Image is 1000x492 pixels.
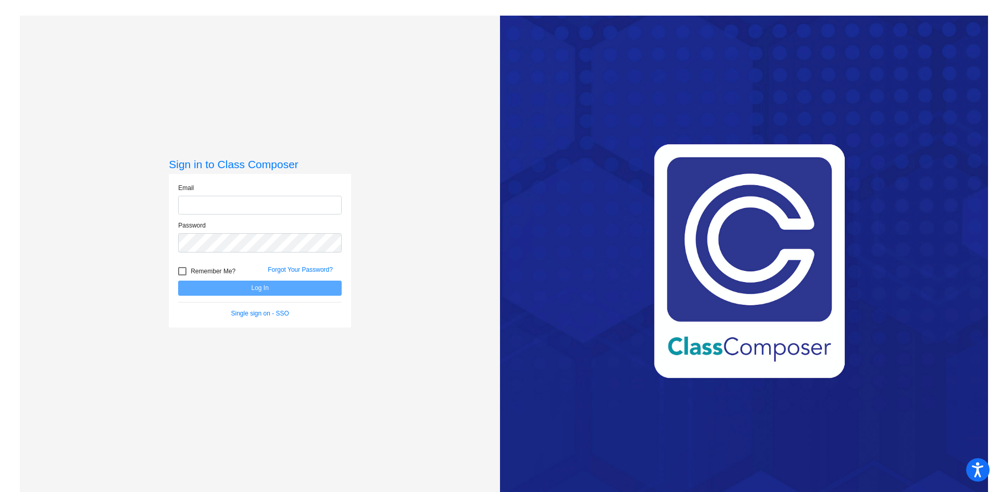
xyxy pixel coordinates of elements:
h3: Sign in to Class Composer [169,158,351,171]
label: Email [178,183,194,193]
span: Remember Me? [191,265,235,277]
button: Log In [178,281,342,296]
label: Password [178,221,206,230]
a: Forgot Your Password? [268,266,333,273]
a: Single sign on - SSO [231,310,289,317]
